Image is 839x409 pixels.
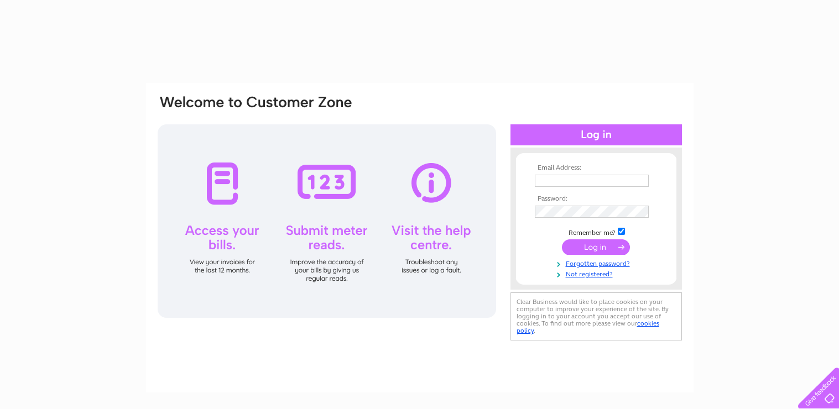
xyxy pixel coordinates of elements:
[562,239,630,255] input: Submit
[535,268,660,279] a: Not registered?
[532,195,660,203] th: Password:
[510,292,682,340] div: Clear Business would like to place cookies on your computer to improve your experience of the sit...
[532,226,660,237] td: Remember me?
[532,164,660,172] th: Email Address:
[535,258,660,268] a: Forgotten password?
[517,319,659,334] a: cookies policy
